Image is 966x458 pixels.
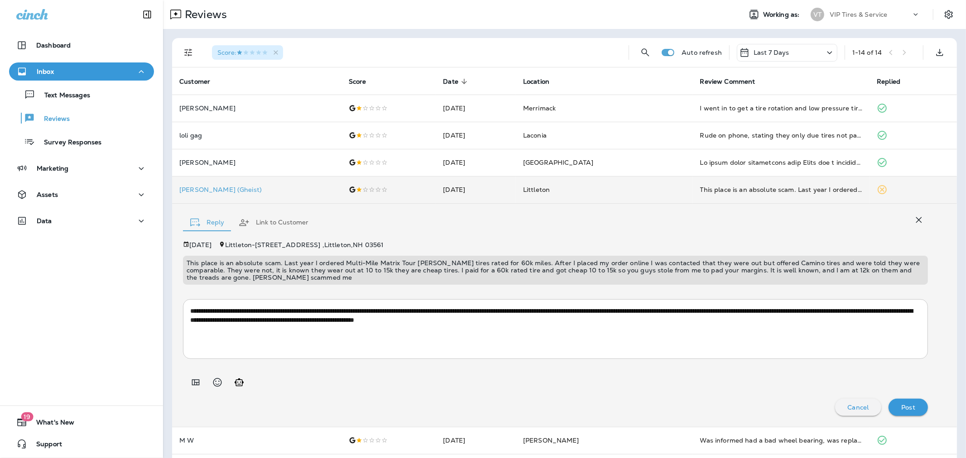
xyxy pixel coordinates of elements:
[523,77,561,86] span: Location
[523,436,579,444] span: [PERSON_NAME]
[877,78,900,86] span: Replied
[35,115,70,124] p: Reviews
[179,77,222,86] span: Customer
[436,176,516,203] td: [DATE]
[135,5,160,24] button: Collapse Sidebar
[212,45,283,60] div: Score:1 Star
[636,43,654,62] button: Search Reviews
[217,48,268,57] span: Score :
[37,191,58,198] p: Assets
[443,78,458,86] span: Date
[225,241,384,249] span: Littleton - [STREET_ADDRESS] , Littleton , NH 03561
[27,440,62,451] span: Support
[35,91,90,100] p: Text Messages
[36,42,71,49] p: Dashboard
[523,78,549,86] span: Location
[27,419,74,429] span: What's New
[9,36,154,54] button: Dashboard
[179,132,334,139] p: loli gag
[523,131,547,139] span: Laconia
[21,412,33,421] span: 19
[179,186,334,193] p: [PERSON_NAME] (Gheist)
[811,8,824,21] div: VT
[436,122,516,149] td: [DATE]
[187,259,924,281] p: This place is an absolute scam. Last year I ordered Multi-Mile Matrix Tour [PERSON_NAME] tires ra...
[700,158,863,167] div: My first phone interaction with Chris was a positive one. He was professional and well spoken. Th...
[183,206,231,239] button: Reply
[179,159,334,166] p: [PERSON_NAME]
[443,77,470,86] span: Date
[37,217,52,224] p: Data
[700,436,863,445] div: Was informed had a bad wheel bearing, was replaced four months previously and confirmed not to be...
[9,159,154,177] button: Marketing
[682,49,722,56] p: Auto refresh
[179,186,334,193] div: Click to view Customer Drawer
[931,43,949,62] button: Export as CSV
[523,158,593,167] span: [GEOGRAPHIC_DATA]
[700,185,863,194] div: This place is an absolute scam. Last year I ordered Multi-Mile Matrix Tour RS II tires rated for ...
[181,8,227,21] p: Reviews
[349,77,378,86] span: Score
[877,77,912,86] span: Replied
[9,132,154,151] button: Survey Responses
[700,104,863,113] div: I went in to get a tire rotation and low pressure tire checked. They tried to sell me new tires a...
[179,105,334,112] p: [PERSON_NAME]
[436,95,516,122] td: [DATE]
[349,78,366,86] span: Score
[208,373,226,391] button: Select an emoji
[941,6,957,23] button: Settings
[523,104,556,112] span: Merrimack
[37,165,68,172] p: Marketing
[35,138,101,147] p: Survey Responses
[763,11,802,19] span: Working as:
[189,241,211,248] p: [DATE]
[9,212,154,230] button: Data
[436,149,516,176] td: [DATE]
[9,435,154,453] button: Support
[901,404,915,411] p: Post
[179,437,334,444] p: M W
[9,109,154,128] button: Reviews
[700,131,863,140] div: Rude on phone, stating they only due tires not parts and did not assist to parts dept ..
[700,78,755,86] span: Review Comment
[187,373,205,391] button: Add in a premade template
[9,85,154,104] button: Text Messages
[700,77,767,86] span: Review Comment
[179,78,210,86] span: Customer
[37,68,54,75] p: Inbox
[230,373,248,391] button: Generate AI response
[889,399,928,416] button: Post
[9,186,154,204] button: Assets
[835,399,882,416] button: Cancel
[754,49,789,56] p: Last 7 Days
[436,427,516,454] td: [DATE]
[852,49,882,56] div: 1 - 14 of 14
[830,11,888,18] p: VIP Tires & Service
[231,206,316,239] button: Link to Customer
[523,186,550,194] span: Littleton
[179,43,197,62] button: Filters
[9,413,154,431] button: 19What's New
[9,62,154,81] button: Inbox
[848,404,869,411] p: Cancel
